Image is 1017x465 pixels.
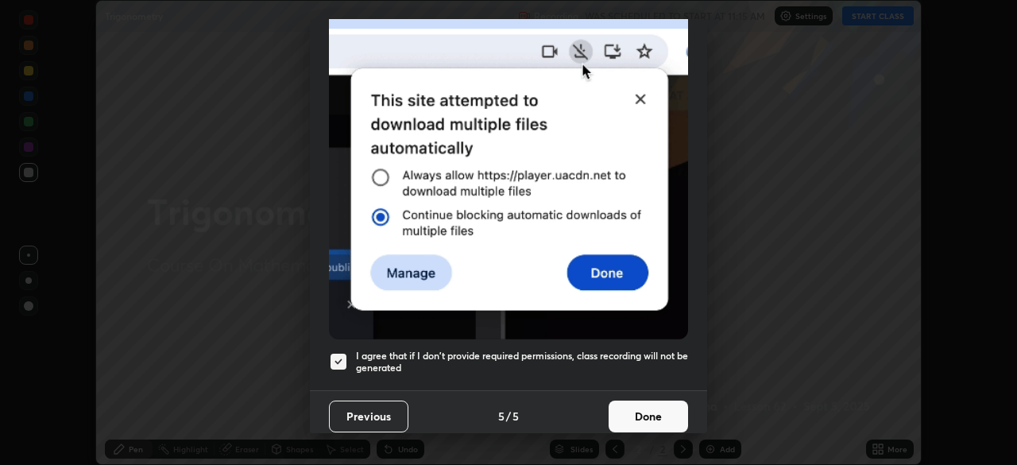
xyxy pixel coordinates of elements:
[512,408,519,424] h4: 5
[356,350,688,374] h5: I agree that if I don't provide required permissions, class recording will not be generated
[329,401,408,432] button: Previous
[609,401,688,432] button: Done
[498,408,505,424] h4: 5
[506,408,511,424] h4: /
